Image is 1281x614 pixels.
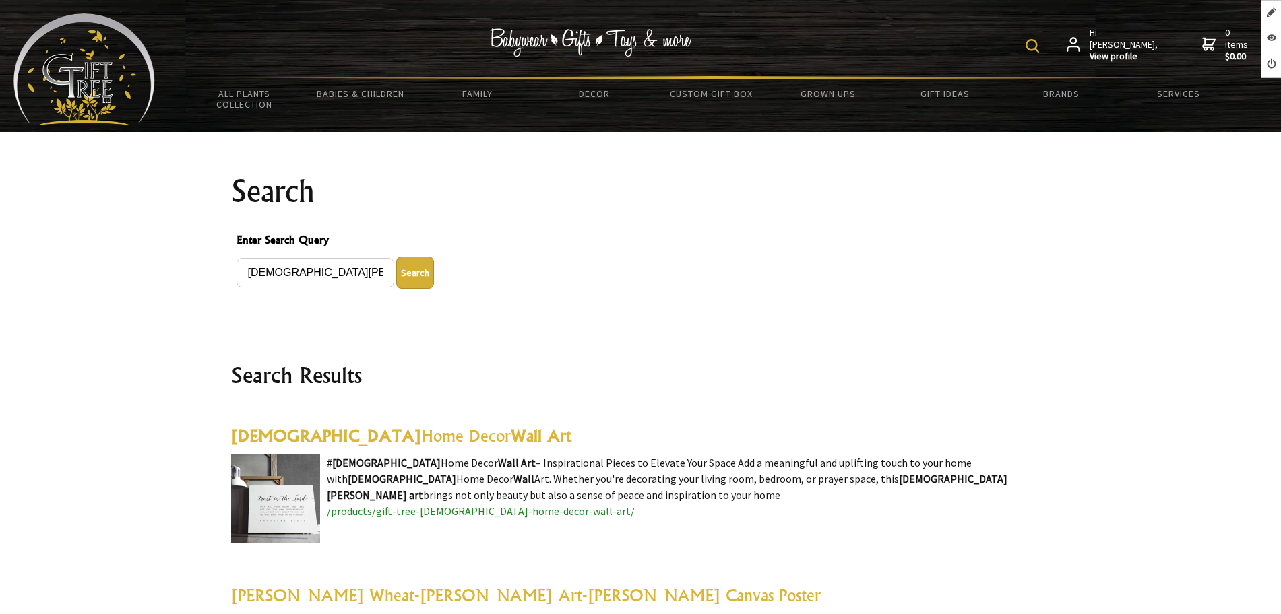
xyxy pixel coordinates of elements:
[231,175,1051,207] h1: Search
[237,232,1045,251] span: Enter Search Query
[886,79,1003,108] a: Gift Ideas
[231,585,821,605] a: [PERSON_NAME] Wheat-[PERSON_NAME] Art-[PERSON_NAME] Canvas Poster
[1225,50,1251,63] strong: $0.00
[1090,50,1159,63] strong: View profile
[303,79,419,108] a: Babies & Children
[511,425,571,446] highlight: Wall Art
[1202,27,1251,63] a: 0 items$0.00
[498,456,536,469] highlight: Wall Art
[237,258,394,287] input: Enter Search Query
[231,425,571,446] a: [DEMOGRAPHIC_DATA]Home DecorWall Art
[1225,26,1251,63] span: 0 items
[348,472,456,485] highlight: [DEMOGRAPHIC_DATA]
[327,504,635,518] a: /products/gift-tree-[DEMOGRAPHIC_DATA]-home-decor-wall-art/
[489,28,691,57] img: Babywear - Gifts - Toys & more
[231,454,320,543] img: Christian Home Decor Wall Art
[231,425,421,446] highlight: [DEMOGRAPHIC_DATA]
[536,79,652,108] a: Decor
[770,79,886,108] a: Grown Ups
[1090,27,1159,63] span: Hi [PERSON_NAME],
[186,79,303,118] a: All Plants Collection
[231,359,1051,391] h2: Search Results
[1067,27,1159,63] a: Hi [PERSON_NAME],View profile
[332,456,441,469] highlight: [DEMOGRAPHIC_DATA]
[396,257,434,289] button: Enter Search Query
[1026,39,1039,53] img: product search
[653,79,770,108] a: Custom Gift Box
[1003,79,1120,108] a: Brands
[13,13,155,125] img: Babyware - Gifts - Toys and more...
[1120,79,1237,108] a: Services
[513,472,534,485] highlight: Wall
[419,79,536,108] a: Family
